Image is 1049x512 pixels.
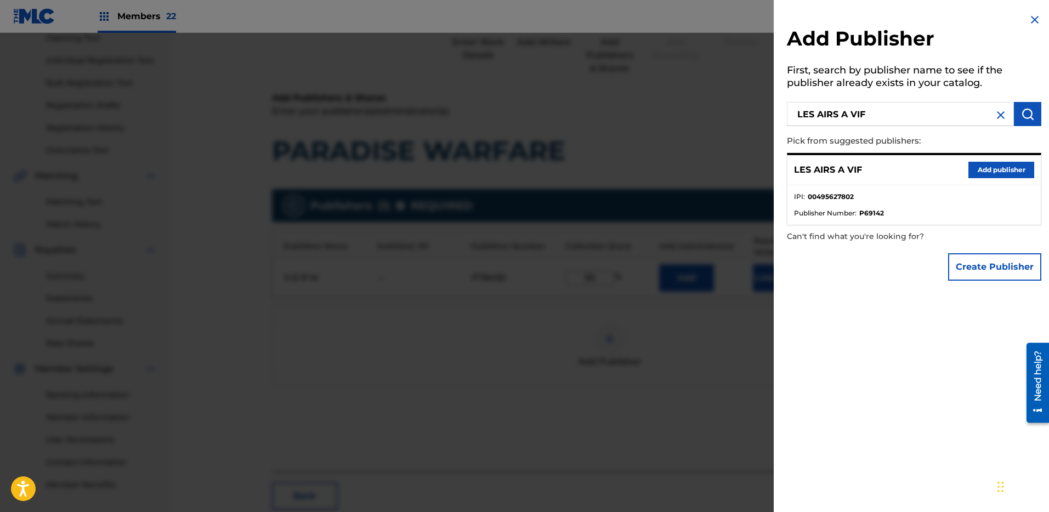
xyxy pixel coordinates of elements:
span: IPI : [794,192,805,202]
h5: First, search by publisher name to see if the publisher already exists in your catalog. [787,61,1041,95]
strong: P69142 [859,208,884,218]
img: close [994,109,1007,122]
iframe: Chat Widget [994,459,1049,512]
img: Top Rightsholders [98,10,111,23]
img: Search Works [1021,107,1034,121]
span: 22 [166,11,176,21]
img: MLC Logo [13,8,55,24]
p: Can't find what you're looking for? [787,225,979,248]
span: Members [117,10,176,22]
button: Create Publisher [948,253,1041,281]
strong: 00495627802 [808,192,854,202]
p: LES AIRS A VIF [794,163,862,177]
input: Search publisher's name [787,102,1014,126]
span: Publisher Number : [794,208,857,218]
h2: Add Publisher [787,26,1041,54]
button: Add publisher [968,162,1034,178]
iframe: Resource Center [1018,339,1049,427]
div: Drag [997,470,1004,503]
p: Pick from suggested publishers: [787,129,979,153]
